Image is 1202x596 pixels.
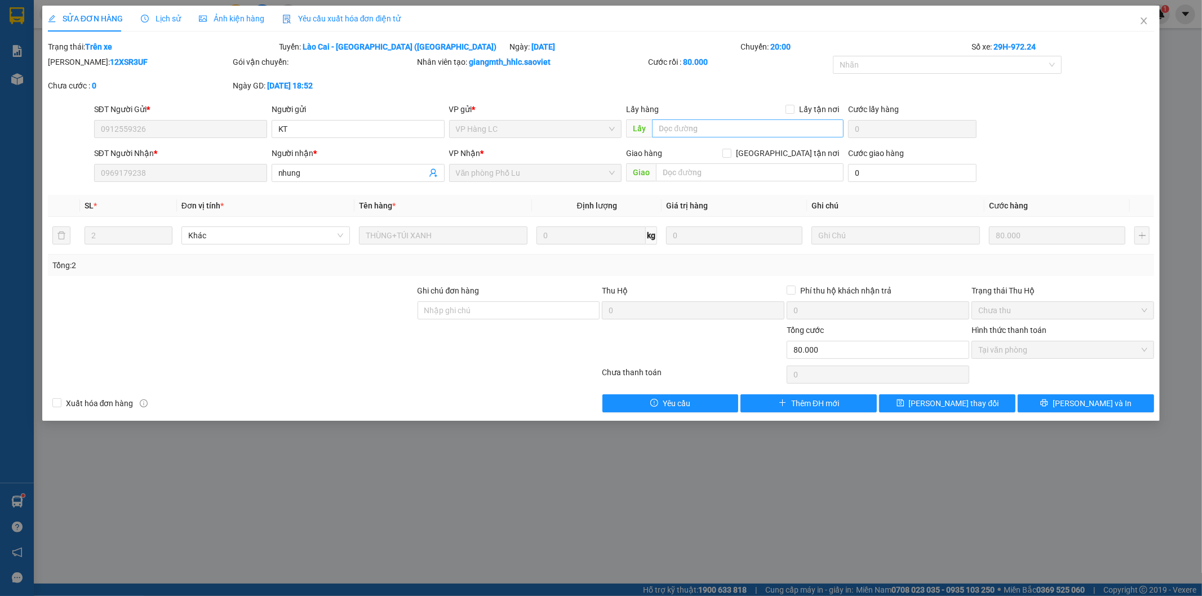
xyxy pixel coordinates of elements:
b: 12XSR3UF [110,57,148,66]
label: Hình thức thanh toán [972,326,1046,335]
span: kg [646,226,657,244]
span: close [1139,16,1148,25]
div: Người gửi [272,103,445,115]
span: printer [1040,399,1048,408]
span: Lịch sử [141,14,181,23]
span: Định lượng [577,201,617,210]
b: [DATE] 18:52 [267,81,313,90]
span: Phí thu hộ khách nhận trả [796,284,896,297]
div: Tổng: 2 [52,259,464,272]
span: Ảnh kiện hàng [199,14,264,23]
button: save[PERSON_NAME] thay đổi [879,394,1015,412]
span: Yêu cầu [663,397,690,410]
span: Cước hàng [989,201,1028,210]
div: Tuyến: [278,41,509,53]
span: save [897,399,904,408]
span: picture [199,15,207,23]
input: Cước lấy hàng [848,120,977,138]
input: Dọc đường [652,119,844,137]
span: Thu Hộ [602,286,628,295]
div: Trạng thái: [47,41,278,53]
label: Cước lấy hàng [848,105,899,114]
div: Nhân viên tạo: [418,56,646,68]
span: Giao hàng [626,149,662,158]
span: SỬA ĐƠN HÀNG [48,14,123,23]
label: Ghi chú đơn hàng [418,286,480,295]
b: Lào Cai - [GEOGRAPHIC_DATA] ([GEOGRAPHIC_DATA]) [303,42,497,51]
b: giangmth_hhlc.saoviet [469,57,551,66]
b: Trên xe [85,42,112,51]
span: [PERSON_NAME] và In [1053,397,1132,410]
span: [PERSON_NAME] thay đổi [909,397,999,410]
div: Chưa thanh toán [601,366,786,386]
b: 80.000 [683,57,708,66]
b: [DATE] [532,42,556,51]
b: 0 [92,81,96,90]
div: Số xe: [970,41,1155,53]
div: Gói vận chuyển: [233,56,415,68]
input: 0 [989,226,1125,244]
span: Lấy hàng [626,105,659,114]
div: Chuyến: [739,41,970,53]
b: 29H-972.24 [993,42,1036,51]
span: clock-circle [141,15,149,23]
span: Tổng cước [787,326,824,335]
h2: D6FV1TAC [6,65,91,84]
span: SL [85,201,94,210]
span: Thêm ĐH mới [791,397,839,410]
button: exclamation-circleYêu cầu [602,394,739,412]
span: VP Hàng LC [456,121,615,137]
span: VP Nhận [449,149,481,158]
span: user-add [429,168,438,177]
th: Ghi chú [807,195,984,217]
span: Khác [188,227,343,244]
span: Giá trị hàng [666,201,708,210]
input: 0 [666,226,802,244]
span: Văn phòng Phố Lu [456,164,615,181]
div: Người nhận [272,147,445,159]
img: icon [282,15,291,24]
span: Lấy tận nơi [795,103,844,115]
b: Sao Việt [68,26,138,45]
span: [GEOGRAPHIC_DATA] tận nơi [731,147,844,159]
span: info-circle [140,399,148,407]
img: logo.jpg [6,9,63,65]
span: Lấy [626,119,652,137]
span: Chưa thu [978,302,1147,319]
div: Cước rồi : [648,56,831,68]
input: Dọc đường [656,163,844,181]
input: Ghi chú đơn hàng [418,301,600,319]
span: Yêu cầu xuất hóa đơn điện tử [282,14,401,23]
button: plusThêm ĐH mới [740,394,877,412]
div: SĐT Người Nhận [94,147,267,159]
span: exclamation-circle [650,399,658,408]
span: Tại văn phòng [978,341,1147,358]
input: VD: Bàn, Ghế [359,226,527,244]
span: Xuất hóa đơn hàng [61,397,138,410]
div: Ngày GD: [233,79,415,92]
input: Cước giao hàng [848,164,977,182]
button: printer[PERSON_NAME] và In [1018,394,1154,412]
span: edit [48,15,56,23]
h2: VP Nhận: VP 114 [PERSON_NAME] [59,65,272,172]
span: Đơn vị tính [181,201,224,210]
div: Chưa cước : [48,79,230,92]
b: [DOMAIN_NAME] [150,9,272,28]
div: VP gửi [449,103,622,115]
button: plus [1134,226,1150,244]
b: 20:00 [770,42,791,51]
span: plus [779,399,787,408]
label: Cước giao hàng [848,149,904,158]
input: Ghi Chú [811,226,980,244]
div: Trạng thái Thu Hộ [972,284,1154,297]
span: Giao [626,163,656,181]
div: SĐT Người Gửi [94,103,267,115]
div: [PERSON_NAME]: [48,56,230,68]
span: Tên hàng [359,201,396,210]
button: delete [52,226,70,244]
button: Close [1128,6,1160,37]
div: Ngày: [509,41,740,53]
